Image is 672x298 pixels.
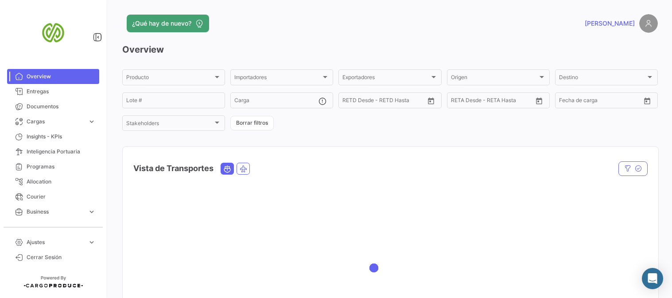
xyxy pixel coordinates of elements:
span: Importadores [234,76,321,82]
img: placeholder-user.png [639,14,658,33]
button: Open calendar [641,94,654,107]
button: Ocean [221,163,233,174]
button: Open calendar [424,94,438,107]
a: Documentos [7,99,99,114]
a: Insights - KPIs [7,129,99,144]
span: Destino [559,76,646,82]
button: Air [237,163,249,174]
span: Estadísticas [27,223,84,231]
span: Inteligencia Portuaria [27,148,96,156]
span: [PERSON_NAME] [585,19,635,28]
input: Hasta [473,99,512,105]
a: Courier [7,189,99,204]
a: Entregas [7,84,99,99]
img: san-miguel-logo.png [31,11,75,55]
input: Hasta [581,99,620,105]
span: Business [27,208,84,216]
span: Origen [451,76,538,82]
span: Exportadores [342,76,429,82]
input: Desde [559,99,575,105]
span: Producto [126,76,213,82]
span: expand_more [88,223,96,231]
span: expand_more [88,118,96,126]
span: Documentos [27,103,96,111]
span: Overview [27,73,96,80]
button: Open calendar [532,94,546,107]
a: Programas [7,159,99,174]
button: ¿Qué hay de nuevo? [127,15,209,32]
span: Courier [27,193,96,201]
span: expand_more [88,208,96,216]
span: ¿Qué hay de nuevo? [132,19,191,28]
div: Abrir Intercom Messenger [642,268,663,289]
span: Insights - KPIs [27,133,96,141]
span: Allocation [27,178,96,186]
span: Ajustes [27,238,84,246]
a: Inteligencia Portuaria [7,144,99,159]
span: Cerrar Sesión [27,253,96,261]
input: Hasta [365,99,404,105]
a: Allocation [7,174,99,189]
h3: Overview [122,43,658,56]
h4: Vista de Transportes [133,162,214,175]
input: Desde [451,99,467,105]
span: Cargas [27,118,84,126]
span: Programas [27,163,96,171]
span: expand_more [88,238,96,246]
a: Overview [7,69,99,84]
button: Borrar filtros [230,116,274,130]
span: Stakeholders [126,122,213,128]
span: Entregas [27,88,96,96]
input: Desde [342,99,358,105]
